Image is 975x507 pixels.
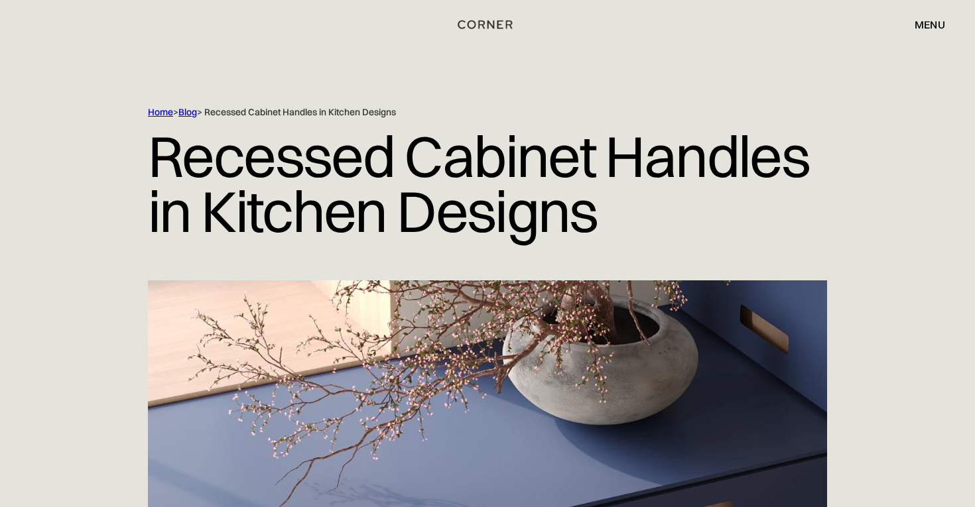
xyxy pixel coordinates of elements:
div: menu [915,19,945,30]
a: home [450,16,526,33]
div: menu [901,13,945,36]
a: Blog [178,106,197,118]
h1: Recessed Cabinet Handles in Kitchen Designs [148,119,827,249]
div: > > Recessed Cabinet Handles in Kitchen Designs [148,106,771,119]
a: Home [148,106,173,118]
